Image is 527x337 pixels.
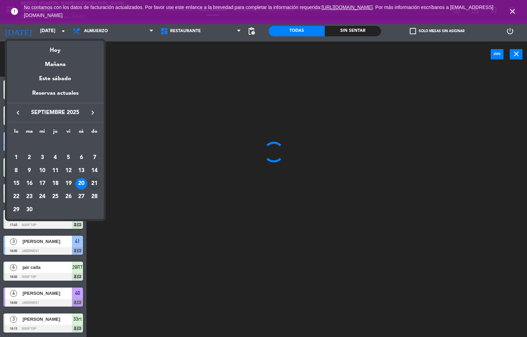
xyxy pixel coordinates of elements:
div: 27 [75,191,87,203]
div: 15 [10,178,22,190]
div: 5 [63,152,74,163]
td: 10 de septiembre de 2025 [36,164,49,177]
td: 8 de septiembre de 2025 [10,164,23,177]
div: 8 [10,165,22,177]
td: 30 de septiembre de 2025 [23,203,36,216]
div: 23 [24,191,35,203]
th: jueves [49,128,62,138]
td: 2 de septiembre de 2025 [23,151,36,164]
td: 13 de septiembre de 2025 [75,164,88,177]
td: 20 de septiembre de 2025 [75,177,88,190]
div: 2 [24,152,35,163]
td: 5 de septiembre de 2025 [62,151,75,164]
td: 3 de septiembre de 2025 [36,151,49,164]
td: 15 de septiembre de 2025 [10,177,23,190]
div: 19 [63,178,74,190]
div: Este sábado [7,69,104,88]
div: 6 [75,152,87,163]
div: 18 [49,178,61,190]
div: 16 [24,178,35,190]
td: 1 de septiembre de 2025 [10,151,23,164]
td: 21 de septiembre de 2025 [88,177,101,190]
td: 29 de septiembre de 2025 [10,203,23,216]
div: 10 [36,165,48,177]
div: Reservas actuales [7,89,104,103]
td: 11 de septiembre de 2025 [49,164,62,177]
div: 21 [89,178,100,190]
div: 3 [36,152,48,163]
div: 17 [36,178,48,190]
div: 11 [49,165,61,177]
th: domingo [88,128,101,138]
div: 20 [75,178,87,190]
td: 14 de septiembre de 2025 [88,164,101,177]
td: 6 de septiembre de 2025 [75,151,88,164]
div: 26 [63,191,74,203]
div: 9 [24,165,35,177]
td: 7 de septiembre de 2025 [88,151,101,164]
td: 22 de septiembre de 2025 [10,190,23,203]
td: 18 de septiembre de 2025 [49,177,62,190]
div: 25 [49,191,61,203]
td: 16 de septiembre de 2025 [23,177,36,190]
td: 25 de septiembre de 2025 [49,190,62,203]
div: 12 [63,165,74,177]
div: 22 [10,191,22,203]
td: 23 de septiembre de 2025 [23,190,36,203]
td: 24 de septiembre de 2025 [36,190,49,203]
td: 28 de septiembre de 2025 [88,190,101,203]
div: 29 [10,204,22,216]
th: martes [23,128,36,138]
div: Mañana [7,55,104,69]
td: 17 de septiembre de 2025 [36,177,49,190]
i: keyboard_arrow_right [89,109,97,117]
td: 19 de septiembre de 2025 [62,177,75,190]
div: 4 [49,152,61,163]
td: 9 de septiembre de 2025 [23,164,36,177]
div: 14 [89,165,100,177]
td: 26 de septiembre de 2025 [62,190,75,203]
span: septiembre 2025 [24,108,86,117]
button: keyboard_arrow_left [12,108,24,117]
div: 30 [24,204,35,216]
td: 12 de septiembre de 2025 [62,164,75,177]
th: lunes [10,128,23,138]
td: 27 de septiembre de 2025 [75,190,88,203]
th: miércoles [36,128,49,138]
div: 28 [89,191,100,203]
button: keyboard_arrow_right [86,108,99,117]
th: sábado [75,128,88,138]
div: 1 [10,152,22,163]
div: 13 [75,165,87,177]
div: 7 [89,152,100,163]
th: viernes [62,128,75,138]
i: keyboard_arrow_left [14,109,22,117]
td: SEP. [10,138,101,151]
div: Hoy [7,41,104,55]
td: 4 de septiembre de 2025 [49,151,62,164]
div: 24 [36,191,48,203]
